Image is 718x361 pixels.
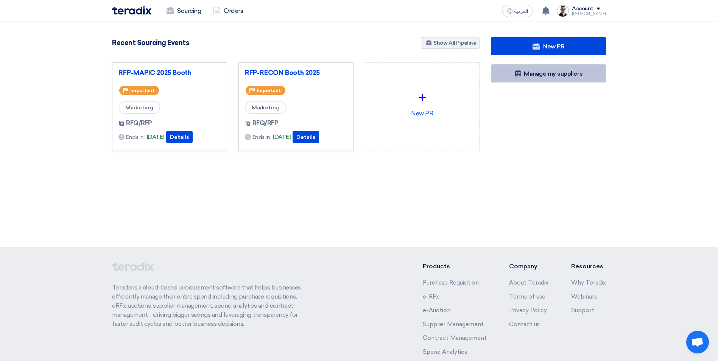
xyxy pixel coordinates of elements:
a: RFP-RECON Booth 2025 [245,69,347,76]
span: RFQ/RFP [126,119,152,128]
a: Open chat [686,331,709,353]
a: Show All Pipeline [421,37,480,49]
div: + [371,86,473,109]
span: Ends in [126,133,144,141]
a: Manage my suppliers [491,64,606,82]
a: Spend Analytics [423,349,467,355]
a: Terms of use [509,293,545,300]
li: Company [509,262,548,271]
a: Webinars [571,293,597,300]
span: Marketing [245,101,287,114]
span: Important [130,88,154,93]
li: Resources [571,262,606,271]
h4: Recent Sourcing Events [112,39,189,47]
span: New PR [543,43,564,50]
a: Support [571,307,594,314]
a: e-Auction [423,307,450,314]
span: [DATE] [273,133,291,142]
a: Contract Management [423,335,487,341]
img: Jamal_pic_no_background_1753695917957.png [557,5,569,17]
a: Supplier Management [423,321,484,328]
a: Contact us [509,321,540,328]
img: Teradix logo [112,6,151,15]
button: Details [166,131,193,143]
div: [PERSON_NAME] [572,12,606,16]
span: Marketing [118,101,160,114]
span: [DATE] [147,133,165,142]
span: العربية [514,9,528,14]
li: Products [423,262,487,271]
div: Account [572,6,593,12]
a: Purchase Requisition [423,279,479,286]
div: New PR [371,69,473,135]
a: Sourcing [160,3,207,19]
button: العربية [502,5,533,17]
a: Orders [207,3,249,19]
a: RFP-MAPIC 2025 Booth [118,69,221,76]
a: e-RFx [423,293,439,300]
a: Privacy Policy [509,307,547,314]
span: Ends in [252,133,270,141]
p: Teradix is a cloud-based procurement software that helps businesses efficiently manage their enti... [112,283,310,328]
span: RFQ/RFP [252,119,279,128]
button: Details [293,131,319,143]
a: About Teradix [509,279,548,286]
span: Important [257,88,281,93]
a: Why Teradix [571,279,606,286]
